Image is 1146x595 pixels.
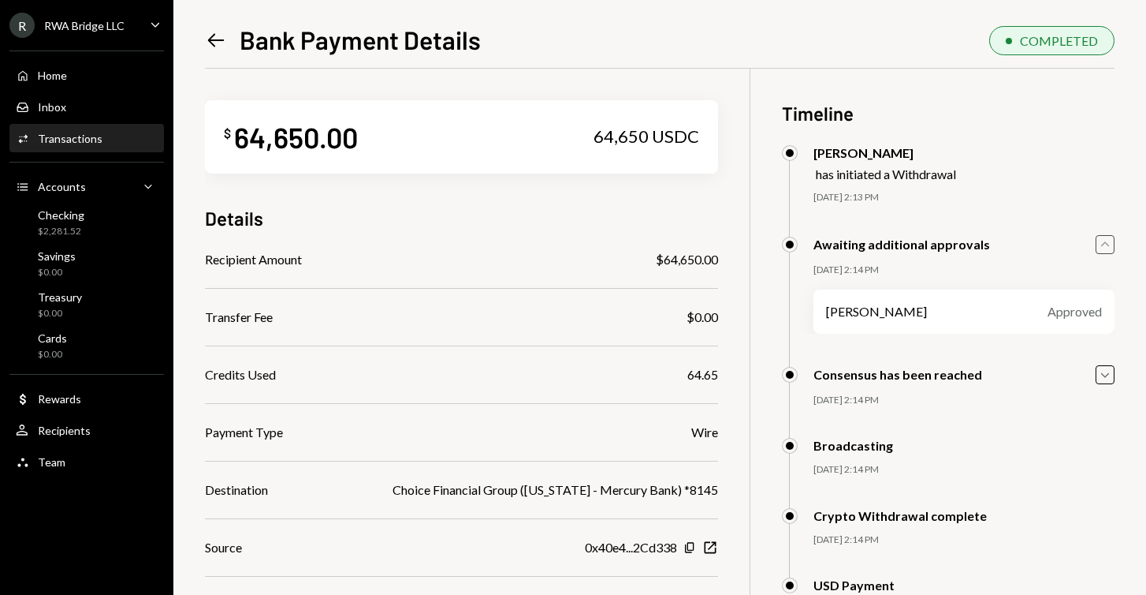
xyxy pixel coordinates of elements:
div: $0.00 [38,307,82,320]
div: Cards [38,331,67,345]
div: [DATE] 2:14 PM [813,533,1114,547]
div: 0x40e4...2Cd338 [585,538,677,557]
div: [PERSON_NAME] [826,302,927,321]
div: $ [224,125,231,141]
div: has initiated a Withdrawal [816,167,956,181]
a: Checking$2,281.52 [9,204,164,241]
div: R [9,13,35,38]
div: Approved [1047,302,1102,321]
div: Source [205,538,242,557]
div: Broadcasting [813,438,893,453]
h1: Bank Payment Details [240,24,481,55]
div: Transfer Fee [205,308,273,327]
div: 64,650.00 [234,119,358,155]
div: Transactions [38,132,102,145]
div: Payment Type [205,423,283,442]
div: Treasury [38,290,82,304]
div: $0.00 [38,348,67,361]
div: [DATE] 2:14 PM [813,264,1114,277]
div: Recipients [38,424,91,437]
div: $0.00 [686,308,718,327]
div: Destination [205,481,268,500]
a: Inbox [9,92,164,121]
div: Rewards [38,392,81,406]
a: Savings$0.00 [9,245,164,283]
div: Accounts [38,180,86,193]
div: Checking [38,208,84,222]
div: Home [38,69,67,82]
div: [PERSON_NAME] [813,145,956,160]
div: 64.65 [687,365,718,384]
h3: Details [205,205,263,231]
div: $0.00 [38,266,76,279]
div: Crypto Withdrawal complete [813,508,987,523]
div: USD Payment [813,578,923,593]
a: Accounts [9,172,164,200]
div: [DATE] 2:14 PM [813,394,1114,407]
a: Team [9,447,164,476]
div: $64,650.00 [656,250,718,269]
h3: Timeline [782,100,1114,126]
div: [DATE] 2:13 PM [813,191,1114,204]
a: Transactions [9,124,164,152]
a: Rewards [9,384,164,413]
div: Choice Financial Group ([US_STATE] - Mercury Bank) *8145 [393,481,718,500]
div: 64,650 USDC [593,125,699,148]
div: Consensus has been reached [813,367,982,382]
div: Awaiting additional approvals [813,237,990,252]
div: COMPLETED [1020,33,1098,48]
div: Credits Used [205,365,276,384]
a: Home [9,61,164,89]
div: Wire [691,423,718,442]
div: [DATE] 2:14 PM [813,463,1114,477]
div: Team [38,455,65,469]
div: Recipient Amount [205,250,302,269]
div: Savings [38,249,76,263]
div: Inbox [38,100,66,114]
div: RWA Bridge LLC [44,19,125,32]
a: Treasury$0.00 [9,286,164,324]
a: Cards$0.00 [9,327,164,365]
div: $2,281.52 [38,225,84,238]
a: Recipients [9,416,164,444]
